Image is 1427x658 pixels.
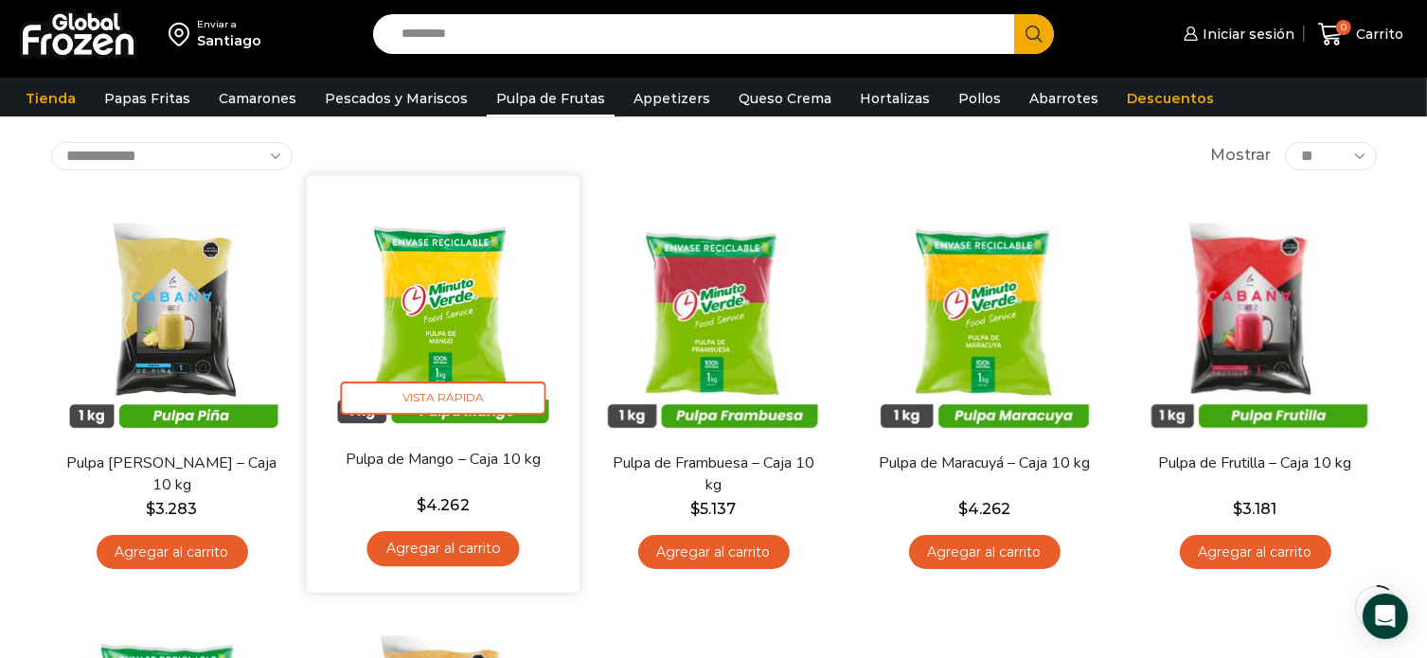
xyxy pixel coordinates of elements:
span: Mostrar [1210,145,1271,167]
span: Vista Rápida [1153,391,1357,424]
span: Iniciar sesión [1198,25,1294,44]
a: Descuentos [1117,80,1223,116]
a: Pulpa de Frutas [487,80,615,116]
a: Pescados y Mariscos [315,80,477,116]
bdi: 5.137 [691,500,737,518]
div: Open Intercom Messenger [1363,594,1408,639]
a: Pulpa de Frutilla – Caja 10 kg [1146,453,1364,474]
span: $ [958,500,968,518]
a: Agregar al carrito: “Pulpa de Frutilla - Caja 10 kg” [1180,535,1331,570]
a: Pulpa de Mango – Caja 10 kg [332,448,552,470]
div: Santiago [197,31,261,50]
img: address-field-icon.svg [169,18,197,50]
span: 0 [1336,20,1351,35]
div: Enviar a [197,18,261,31]
a: Papas Fritas [95,80,200,116]
a: Pollos [949,80,1010,116]
a: Appetizers [624,80,720,116]
span: Carrito [1351,25,1403,44]
a: Agregar al carrito: “Pulpa de Frambuesa - Caja 10 kg” [638,535,790,570]
span: $ [691,500,701,518]
a: Pulpa [PERSON_NAME] – Caja 10 kg [62,453,280,496]
a: Agregar al carrito: “Pulpa de Maracuyá - Caja 10 kg” [909,535,1061,570]
a: Pulpa de Maracuyá – Caja 10 kg [875,453,1093,474]
a: 0 Carrito [1313,12,1408,57]
button: Search button [1014,14,1054,54]
a: Queso Crema [729,80,841,116]
a: Agregar al carrito: “Pulpa de Piña - Caja 10 kg” [97,535,248,570]
a: Pulpa de Frambuesa – Caja 10 kg [604,453,822,496]
a: Abarrotes [1020,80,1108,116]
bdi: 4.262 [958,500,1010,518]
a: Tienda [16,80,85,116]
span: Vista Rápida [883,391,1086,424]
a: Agregar al carrito: “Pulpa de Mango - Caja 10 kg” [366,531,519,566]
span: $ [1234,500,1243,518]
bdi: 3.181 [1234,500,1277,518]
bdi: 3.283 [147,500,198,518]
a: Iniciar sesión [1179,15,1294,53]
a: Hortalizas [850,80,939,116]
span: $ [147,500,156,518]
span: Vista Rápida [612,391,815,424]
bdi: 4.262 [417,495,469,513]
select: Pedido de la tienda [51,142,293,170]
span: Vista Rápida [70,391,274,424]
span: $ [417,495,426,513]
a: Camarones [209,80,306,116]
span: Vista Rápida [340,382,545,415]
